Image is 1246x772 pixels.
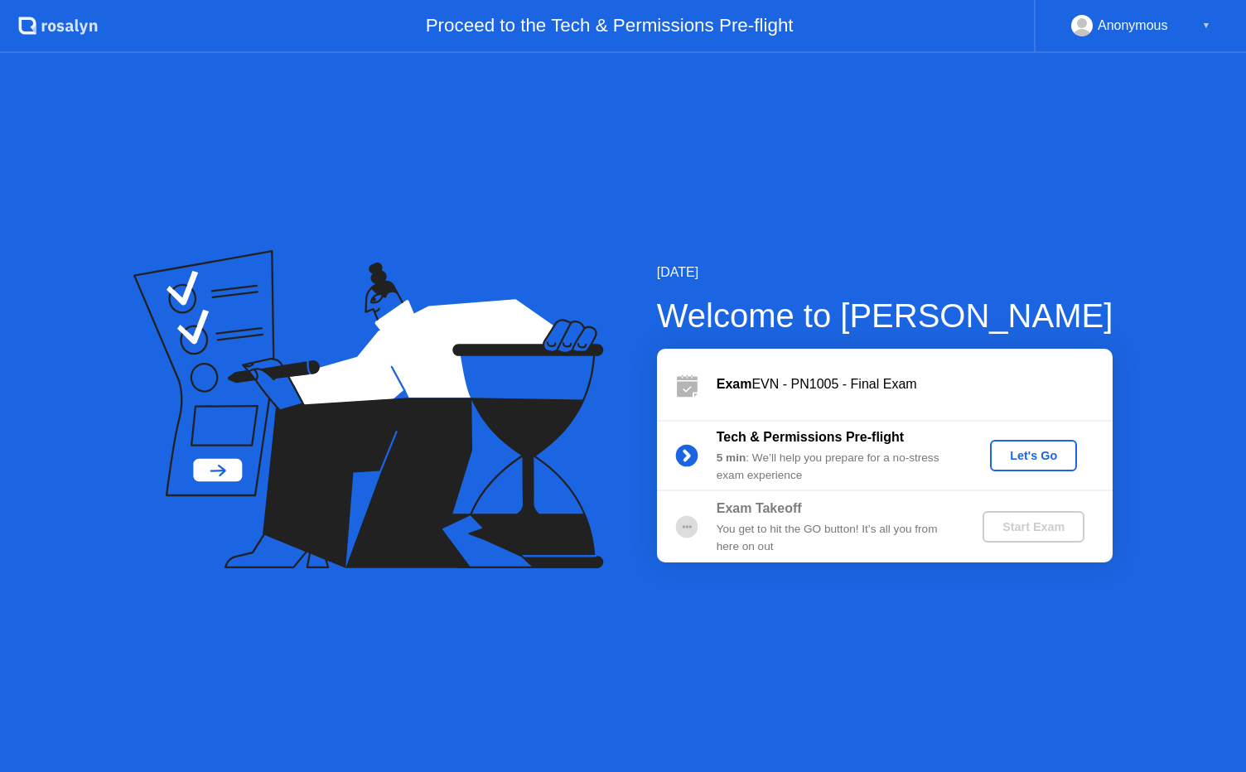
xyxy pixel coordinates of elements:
div: Start Exam [989,520,1078,533]
b: Exam [717,377,752,391]
div: Let's Go [997,449,1070,462]
b: Exam Takeoff [717,501,802,515]
div: ▼ [1202,15,1210,36]
div: : We’ll help you prepare for a no-stress exam experience [717,450,955,484]
button: Start Exam [983,511,1084,543]
b: 5 min [717,451,746,464]
div: Welcome to [PERSON_NAME] [657,291,1113,340]
div: You get to hit the GO button! It’s all you from here on out [717,521,955,555]
b: Tech & Permissions Pre-flight [717,430,904,444]
div: [DATE] [657,263,1113,282]
div: Anonymous [1098,15,1168,36]
button: Let's Go [990,440,1077,471]
div: EVN - PN1005 - Final Exam [717,374,1113,394]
